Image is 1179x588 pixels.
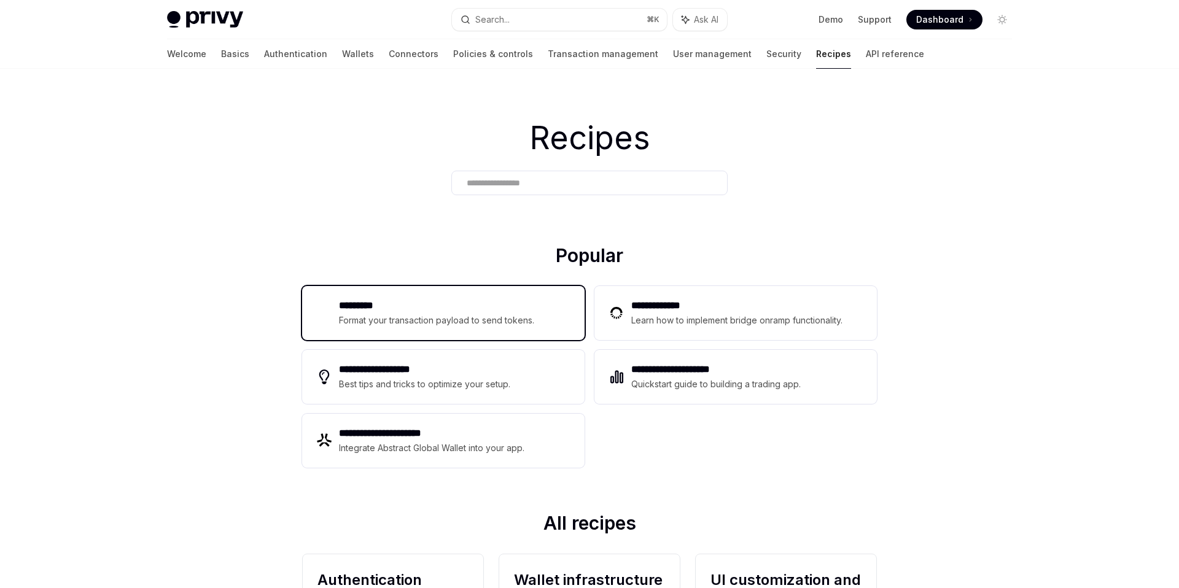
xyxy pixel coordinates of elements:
[167,39,206,69] a: Welcome
[631,377,801,392] div: Quickstart guide to building a trading app.
[264,39,327,69] a: Authentication
[342,39,374,69] a: Wallets
[302,244,877,271] h2: Popular
[221,39,249,69] a: Basics
[906,10,982,29] a: Dashboard
[167,11,243,28] img: light logo
[453,39,533,69] a: Policies & controls
[631,313,846,328] div: Learn how to implement bridge onramp functionality.
[673,39,752,69] a: User management
[647,15,660,25] span: ⌘ K
[548,39,658,69] a: Transaction management
[594,286,877,340] a: **** **** ***Learn how to implement bridge onramp functionality.
[766,39,801,69] a: Security
[816,39,851,69] a: Recipes
[916,14,963,26] span: Dashboard
[302,512,877,539] h2: All recipes
[866,39,924,69] a: API reference
[858,14,892,26] a: Support
[302,286,585,340] a: **** ****Format your transaction payload to send tokens.
[452,9,667,31] button: Search...⌘K
[339,313,535,328] div: Format your transaction payload to send tokens.
[475,12,510,27] div: Search...
[694,14,718,26] span: Ask AI
[992,10,1012,29] button: Toggle dark mode
[339,441,526,455] div: Integrate Abstract Global Wallet into your app.
[389,39,438,69] a: Connectors
[819,14,843,26] a: Demo
[673,9,727,31] button: Ask AI
[339,377,512,392] div: Best tips and tricks to optimize your setup.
